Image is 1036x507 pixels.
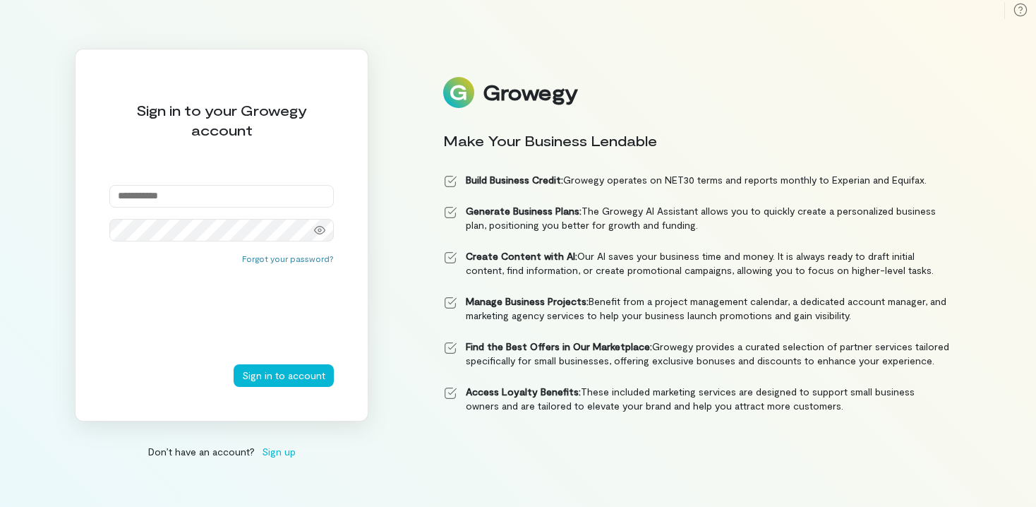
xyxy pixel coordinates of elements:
[234,364,334,387] button: Sign in to account
[75,444,368,459] div: Don’t have an account?
[443,294,950,323] li: Benefit from a project management calendar, a dedicated account manager, and marketing agency ser...
[443,77,474,108] img: Logo
[443,385,950,413] li: These included marketing services are designed to support small business owners and are tailored ...
[466,340,652,352] strong: Find the Best Offers in Our Marketplace:
[443,340,950,368] li: Growegy provides a curated selection of partner services tailored specifically for small business...
[443,131,950,150] div: Make Your Business Lendable
[466,205,582,217] strong: Generate Business Plans:
[109,100,334,140] div: Sign in to your Growegy account
[443,173,950,187] li: Growegy operates on NET30 terms and reports monthly to Experian and Equifax.
[466,174,563,186] strong: Build Business Credit:
[443,249,950,278] li: Our AI saves your business time and money. It is always ready to draft initial content, find info...
[466,295,589,307] strong: Manage Business Projects:
[242,253,334,264] button: Forgot your password?
[262,444,296,459] span: Sign up
[443,204,950,232] li: The Growegy AI Assistant allows you to quickly create a personalized business plan, positioning y...
[466,250,577,262] strong: Create Content with AI:
[466,386,581,398] strong: Access Loyalty Benefits:
[483,80,577,105] div: Growegy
